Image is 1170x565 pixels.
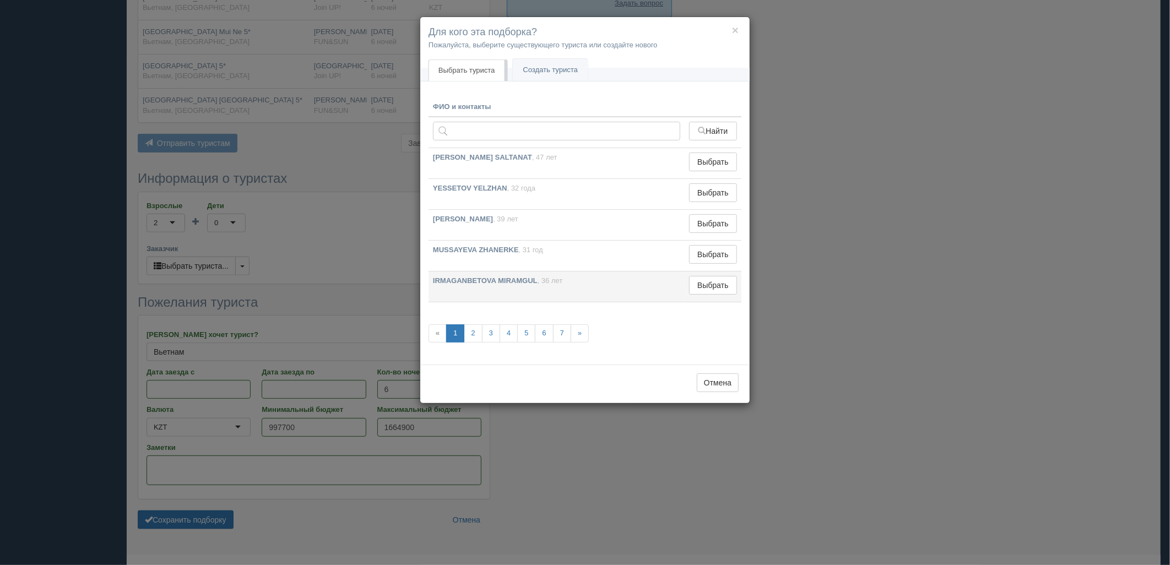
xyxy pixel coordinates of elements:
span: « [429,324,447,343]
a: Выбрать туриста [429,59,505,82]
button: Выбрать [689,245,737,264]
span: , 39 лет [493,215,518,223]
button: Выбрать [689,276,737,295]
a: 2 [464,324,482,343]
span: , 36 лет [538,276,563,285]
b: [PERSON_NAME] SALTANAT [433,153,532,161]
button: × [732,24,739,36]
b: MUSSAYEVA ZHANERKE [433,246,519,254]
button: Выбрать [689,183,737,202]
a: 3 [482,324,500,343]
b: IRMAGANBETOVA MIRAMGUL [433,276,538,285]
button: Выбрать [689,214,737,233]
a: » [571,324,589,343]
a: 4 [500,324,518,343]
span: , 31 год [519,246,543,254]
a: 7 [553,324,571,343]
button: Отмена [697,373,739,392]
a: 6 [535,324,553,343]
span: , 32 года [507,184,536,192]
th: ФИО и контакты [429,97,685,117]
b: YESSETOV YELZHAN [433,184,507,192]
input: Поиск по ФИО, паспорту или контактам [433,122,680,140]
a: 1 [446,324,464,343]
span: , 47 лет [532,153,557,161]
button: Найти [689,122,737,140]
a: 5 [517,324,535,343]
a: Создать туриста [513,59,588,82]
button: Выбрать [689,153,737,171]
h4: Для кого эта подборка? [429,25,741,40]
p: Пожалуйста, выберите существующего туриста или создайте нового [429,40,741,50]
b: [PERSON_NAME] [433,215,493,223]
